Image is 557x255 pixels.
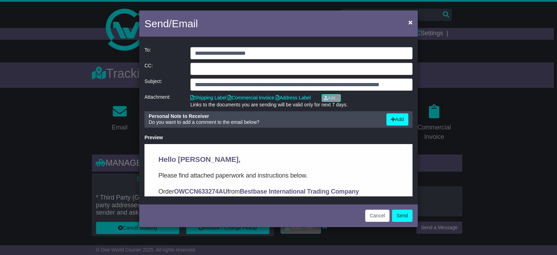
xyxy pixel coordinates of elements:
[14,44,214,61] strong: Bestbase International Trading Company Ltd
[141,63,187,75] div: CC:
[14,43,254,72] p: Order from to . In this email you’ll find important information about your order, and what you ne...
[149,113,379,119] div: Personal Note to Receiver
[228,95,274,100] a: Commercial Invoice
[365,210,390,222] button: Cancel
[141,78,187,91] div: Subject:
[408,18,413,26] span: ×
[144,135,413,141] div: Preview
[386,113,408,126] button: Add
[144,16,198,31] h4: Send/Email
[145,113,383,126] div: Do you want to add a comment to the email below?
[14,27,254,36] p: Please find attached paperwork and instructions below.
[322,94,341,102] a: Add...
[276,95,311,100] a: Address Label
[405,15,416,29] button: Close
[190,102,413,108] div: Links to the documents you are sending will be valid only for next 7 days.
[141,94,187,108] div: Attachment:
[190,95,227,100] a: Shipping Label
[30,44,83,51] strong: OWCCN633274AU
[141,47,187,59] div: To:
[392,210,413,222] button: Send
[14,11,96,19] span: Hello [PERSON_NAME],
